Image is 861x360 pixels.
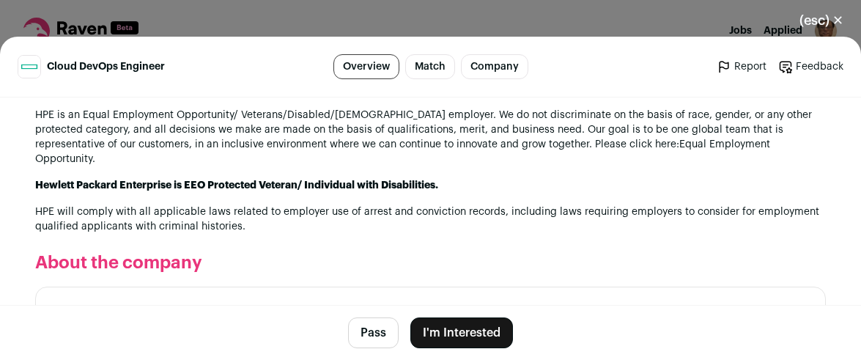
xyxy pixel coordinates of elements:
span: Cloud DevOps Engineer [47,59,165,74]
strong: Hewlett Packard Enterprise is EEO Protected Veteran/ Individual with Disabilities. [35,180,438,191]
p: HPE is an Equal Employment Opportunity/ Veterans/Disabled/[DEMOGRAPHIC_DATA] employer. We do not ... [35,108,826,166]
button: Pass [348,317,399,348]
h2: About the company [35,251,826,275]
img: 841e9c558b8882e15a7c28ada3d396a58bec380d3632d258217f918c9bbaa3d8.jpg [18,56,40,78]
a: Company [461,54,528,79]
a: Report [717,59,766,74]
p: HPE will comply with all applicable laws related to employer use of arrest and conviction records... [35,205,826,234]
a: Overview [333,54,399,79]
a: Match [405,54,455,79]
a: Feedback [778,59,843,74]
button: Close modal [782,4,861,37]
button: I'm Interested [410,317,513,348]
